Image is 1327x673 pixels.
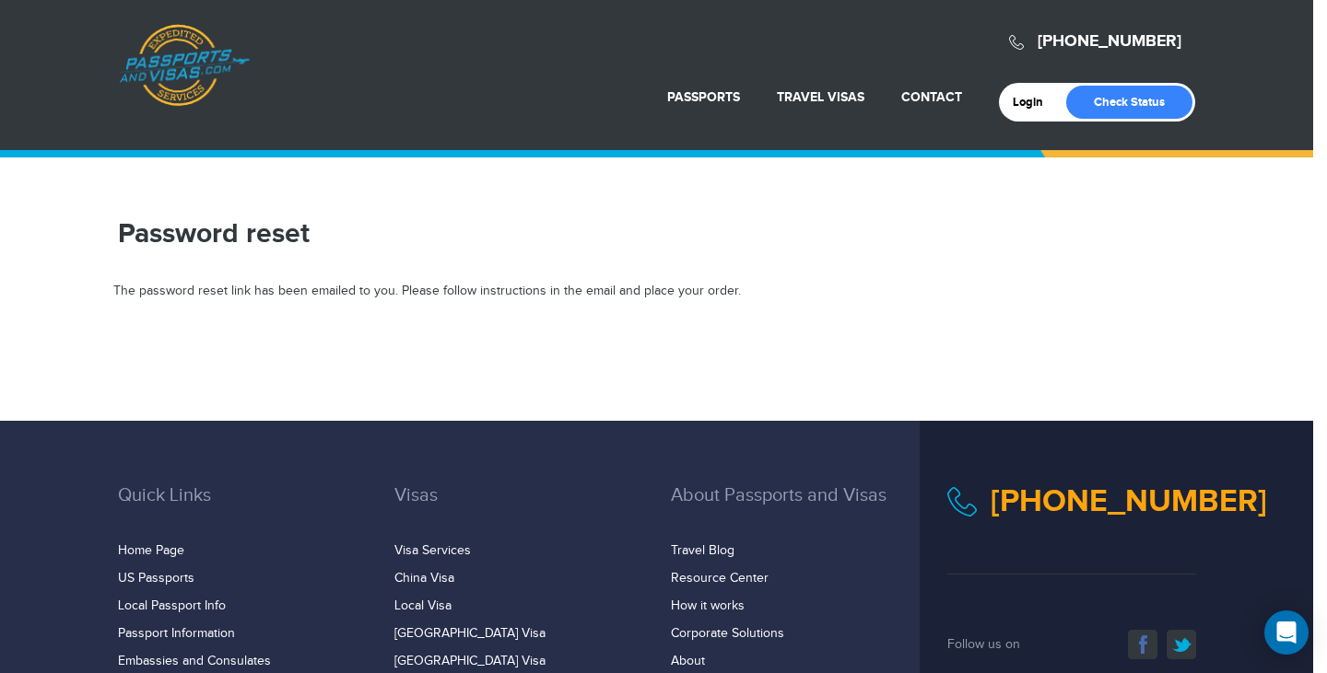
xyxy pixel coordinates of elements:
a: Embassies and Consulates [118,654,271,668]
a: Home Page [118,543,184,558]
a: Login [1013,95,1056,110]
a: How it works [671,598,745,613]
a: Visa Services [394,543,471,558]
a: facebook [1128,630,1157,659]
a: Local Passport Info [118,598,226,613]
div: The password reset link has been emailed to you. Please follow instructions in the email and plac... [113,283,1201,301]
a: Passport Information [118,626,235,641]
a: China Visa [394,571,454,586]
h3: Quick Links [118,485,367,533]
a: Local Visa [394,598,452,613]
div: Open Intercom Messenger [1264,610,1309,655]
span: Follow us on [947,637,1020,652]
a: Resource Center [671,571,769,586]
a: Check Status [1066,86,1192,119]
a: Contact [901,89,962,105]
h1: Password reset [118,217,920,250]
a: [GEOGRAPHIC_DATA] Visa [394,654,546,668]
a: About [671,654,705,668]
a: twitter [1167,630,1196,659]
a: US Passports [118,571,194,586]
a: Passports [667,89,740,105]
a: [PHONE_NUMBER] [1038,31,1181,52]
a: Corporate Solutions [671,626,784,641]
h3: Visas [394,485,643,533]
a: Travel Blog [671,543,734,558]
a: Travel Visas [777,89,864,105]
a: Passports & [DOMAIN_NAME] [119,24,250,107]
h3: About Passports and Visas [671,485,920,533]
a: [GEOGRAPHIC_DATA] Visa [394,626,546,641]
a: [PHONE_NUMBER] [991,482,1267,520]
